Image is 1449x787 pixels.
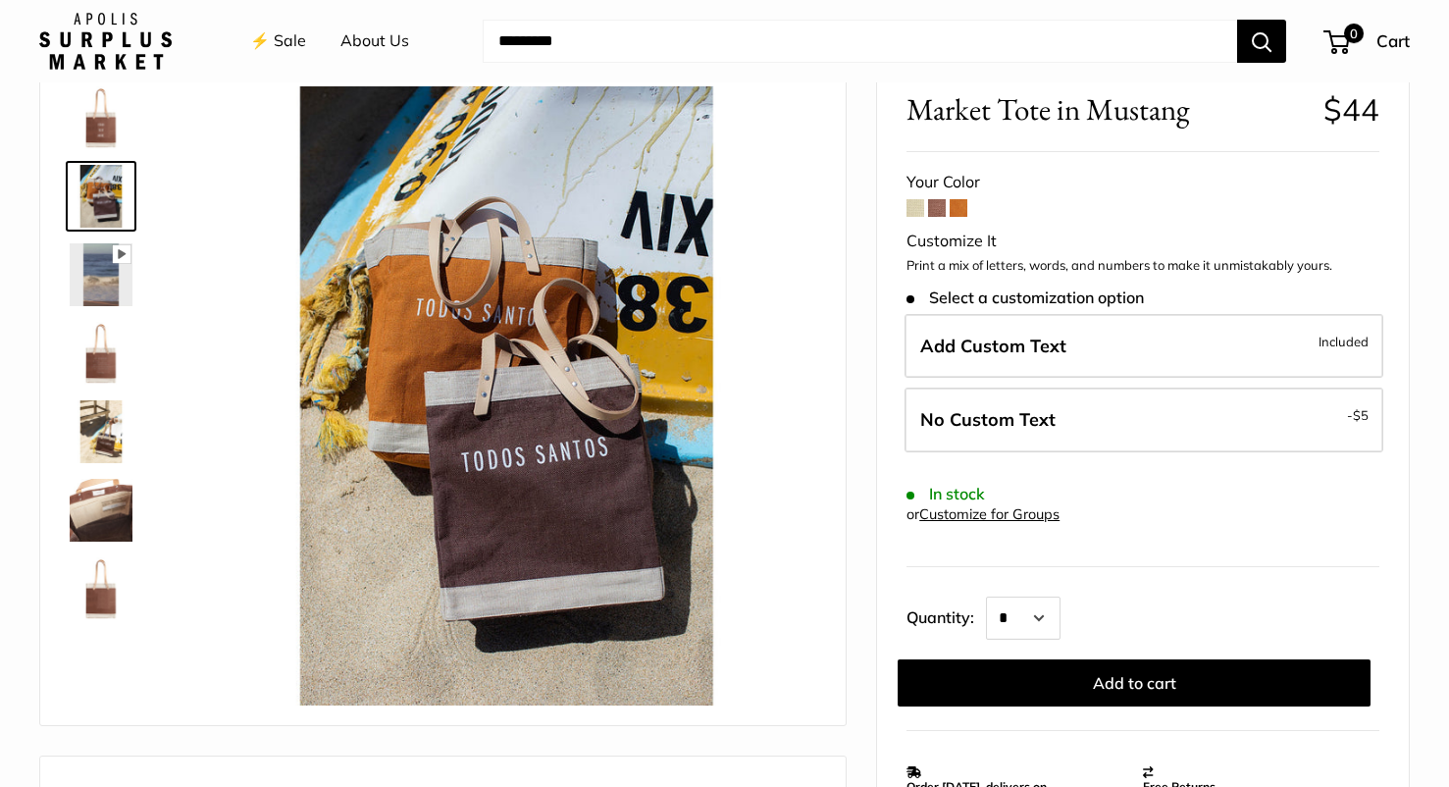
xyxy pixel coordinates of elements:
img: Apolis: Surplus Market [39,13,172,70]
a: ⚡️ Sale [250,26,306,56]
a: Market Tote in Mustang [66,161,136,232]
label: Add Custom Text [905,314,1383,379]
a: 0 Cart [1325,26,1410,57]
span: No Custom Text [920,408,1056,431]
span: $44 [1323,90,1379,129]
span: Cart [1376,30,1410,51]
img: Market Tote in Mustang [70,165,132,228]
span: - [1347,403,1369,427]
img: Market Tote in Mustang [70,86,132,149]
img: Market Tote in Mustang [70,557,132,620]
label: Quantity: [906,591,986,640]
img: Market Tote in Mustang [70,322,132,385]
img: Market Tote in Mustang [197,86,816,706]
a: Market Tote in Mustang [66,82,136,153]
a: About Us [340,26,409,56]
span: 0 [1344,24,1364,43]
span: Market Tote in Mustang [906,91,1308,128]
span: Add Custom Text [920,335,1066,357]
span: Select a customization option [906,289,1143,307]
a: Customize for Groups [919,505,1060,523]
p: Print a mix of letters, words, and numbers to make it unmistakably yours. [906,256,1379,276]
button: Search [1237,20,1286,63]
img: Market Tote in Mustang [70,400,132,463]
a: Market Tote in Mustang [66,318,136,389]
div: Your Color [906,168,1379,197]
span: $5 [1353,407,1369,423]
img: Market Tote in Mustang [70,243,132,306]
img: Market Tote in Mustang [70,479,132,542]
a: Market Tote in Mustang [66,475,136,546]
button: Add to cart [898,659,1371,707]
div: or [906,501,1060,528]
a: Market Tote in Mustang [66,553,136,624]
a: Market Tote in Mustang [66,239,136,310]
div: Customize It [906,227,1379,256]
span: Included [1319,330,1369,353]
label: Leave Blank [905,388,1383,452]
span: In stock [906,485,984,503]
input: Search... [483,20,1237,63]
a: Market Tote in Mustang [66,396,136,467]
